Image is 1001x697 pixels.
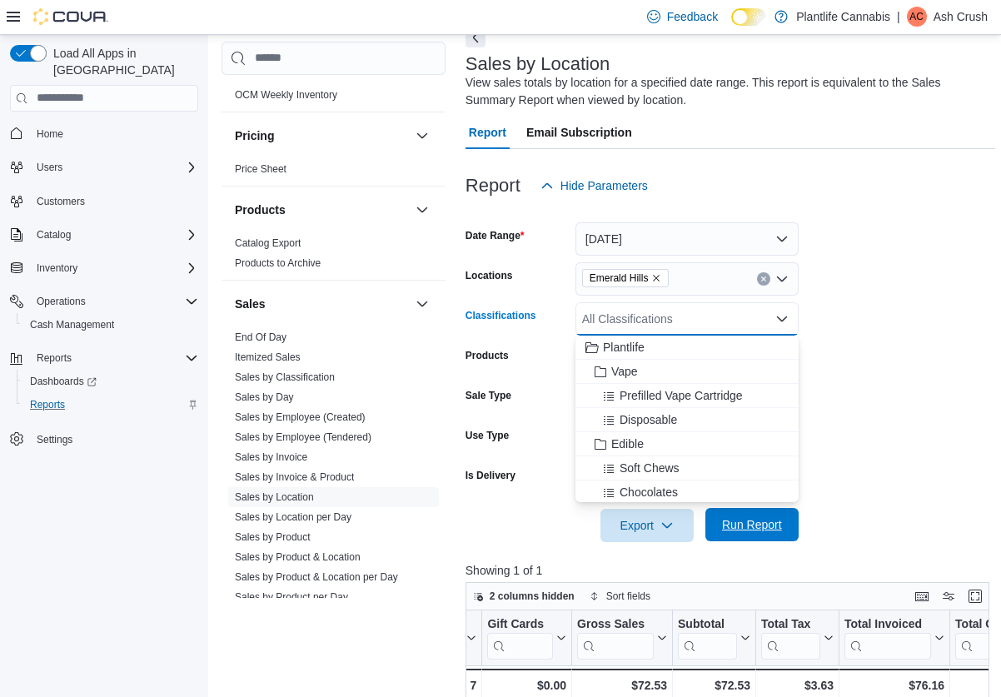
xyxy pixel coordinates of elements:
[37,161,62,174] span: Users
[235,202,409,218] button: Products
[757,272,770,286] button: Clear input
[466,429,509,442] label: Use Type
[611,436,644,452] span: Edible
[651,273,661,283] button: Remove Emerald Hills from selection in this group
[235,236,301,250] span: Catalog Export
[3,189,205,213] button: Customers
[667,8,718,25] span: Feedback
[620,460,680,476] span: Soft Chews
[17,313,205,336] button: Cash Management
[235,88,337,102] span: OCM Weekly Inventory
[37,261,77,275] span: Inventory
[775,312,789,326] button: Close list of options
[620,411,677,428] span: Disposable
[590,270,649,286] span: Emerald Hills
[761,616,820,659] div: Total Tax
[235,391,294,403] a: Sales by Day
[235,470,354,484] span: Sales by Invoice & Product
[909,7,924,27] span: AC
[466,27,486,47] button: Next
[731,26,732,27] span: Dark Mode
[610,509,684,542] span: Export
[611,363,638,380] span: Vape
[222,85,446,112] div: OCM
[235,530,311,544] span: Sales by Product
[3,122,205,146] button: Home
[761,616,834,659] button: Total Tax
[30,258,198,278] span: Inventory
[30,291,92,311] button: Operations
[235,451,307,463] a: Sales by Invoice
[3,156,205,179] button: Users
[235,127,409,144] button: Pricing
[235,89,337,101] a: OCM Weekly Inventory
[235,127,274,144] h3: Pricing
[575,432,799,456] button: Edible
[23,315,121,335] a: Cash Management
[912,586,932,606] button: Keyboard shortcuts
[37,127,63,141] span: Home
[965,586,985,606] button: Enter fullscreen
[466,229,525,242] label: Date Range
[235,351,301,364] span: Itemized Sales
[235,256,321,270] span: Products to Archive
[23,371,103,391] a: Dashboards
[222,159,446,186] div: Pricing
[235,296,409,312] button: Sales
[526,116,632,149] span: Email Subscription
[47,45,198,78] span: Load All Apps in [GEOGRAPHIC_DATA]
[939,586,959,606] button: Display options
[934,7,988,27] p: Ash Crush
[235,591,348,603] a: Sales by Product per Day
[577,616,654,659] div: Gross Sales
[37,295,86,308] span: Operations
[722,516,782,533] span: Run Report
[235,391,294,404] span: Sales by Day
[897,7,900,27] p: |
[30,318,114,331] span: Cash Management
[30,428,198,449] span: Settings
[235,471,354,483] a: Sales by Invoice & Product
[222,327,446,614] div: Sales
[30,398,65,411] span: Reports
[235,570,398,584] span: Sales by Product & Location per Day
[30,157,69,177] button: Users
[235,163,286,175] a: Price Sheet
[3,256,205,280] button: Inventory
[30,124,70,144] a: Home
[412,200,432,220] button: Products
[235,491,314,503] a: Sales by Location
[761,675,834,695] div: $3.63
[30,191,198,212] span: Customers
[30,123,198,144] span: Home
[705,508,799,541] button: Run Report
[603,339,645,356] span: Plantlife
[235,162,286,176] span: Price Sheet
[534,169,655,202] button: Hide Parameters
[30,192,92,212] a: Customers
[577,675,667,695] div: $72.53
[466,176,520,196] h3: Report
[235,551,361,563] a: Sales by Product & Location
[575,456,799,480] button: Soft Chews
[575,408,799,432] button: Disposable
[583,586,657,606] button: Sort fields
[466,562,995,579] p: Showing 1 of 1
[3,346,205,370] button: Reports
[678,616,737,632] div: Subtotal
[23,395,72,415] a: Reports
[30,225,198,245] span: Catalog
[235,590,348,604] span: Sales by Product per Day
[235,331,286,344] span: End Of Day
[577,616,667,659] button: Gross Sales
[487,616,553,632] div: Gift Cards
[466,74,987,109] div: View sales totals by location for a specified date range. This report is equivalent to the Sales ...
[10,115,198,495] nav: Complex example
[235,371,335,383] a: Sales by Classification
[3,426,205,451] button: Settings
[466,269,513,282] label: Locations
[30,430,79,450] a: Settings
[235,371,335,384] span: Sales by Classification
[487,675,566,695] div: $0.00
[577,616,654,632] div: Gross Sales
